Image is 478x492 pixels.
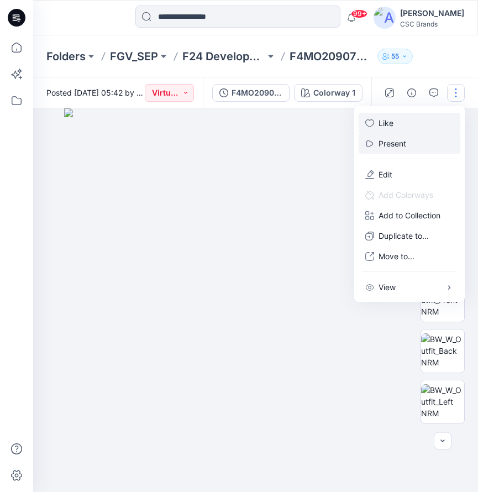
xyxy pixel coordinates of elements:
[351,9,367,18] span: 99+
[290,49,372,64] p: F4MO209072-1_F24_GLREL_VP2_SIZE S_SIDE A
[46,87,145,98] span: Posted [DATE] 05:42 by
[110,49,158,64] a: FGV_SEP
[379,250,414,262] p: Move to...
[421,333,464,368] img: BW_W_Outfit_Back NRM
[46,49,86,64] a: Folders
[379,210,440,221] p: Add to Collection
[64,108,448,492] img: eyJhbGciOiJIUzI1NiIsImtpZCI6IjAiLCJzbHQiOiJzZXMiLCJ0eXAiOiJKV1QifQ.eyJkYXRhIjp7InR5cGUiOiJzdG9yYW...
[379,138,406,149] a: Present
[377,49,413,64] button: 55
[374,7,396,29] img: avatar
[421,384,464,419] img: BW_W_Outfit_Left NRM
[379,230,429,242] p: Duplicate to...
[379,169,392,180] a: Edit
[403,84,421,102] button: Details
[391,50,399,62] p: 55
[313,87,355,99] div: Colorway 1
[379,117,393,129] p: Like
[212,84,290,102] button: F4MO209072-1_F24_GLREL_VP2_SIZE S_SIDE A
[182,49,265,64] a: F24 Development
[379,281,396,293] p: View
[232,87,282,99] div: F4MO209072-1_F24_GLREL_VP2_SIZE S_SIDE A
[294,84,363,102] button: Colorway 1
[400,7,464,20] div: [PERSON_NAME]
[400,20,464,28] div: CSC Brands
